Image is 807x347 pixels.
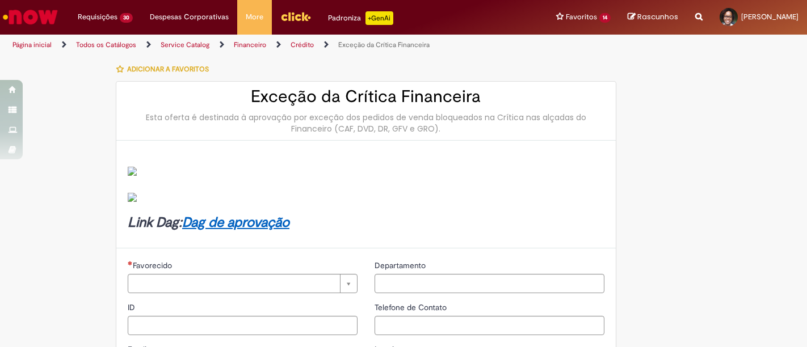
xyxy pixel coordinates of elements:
[133,260,174,270] span: Necessários - Favorecido
[182,214,289,231] a: Dag de aprovação
[128,261,133,265] span: Necessários
[280,8,311,25] img: click_logo_yellow_360x200.png
[128,167,137,176] img: sys_attachment.do
[234,40,266,49] a: Financeiro
[246,11,263,23] span: More
[128,87,604,106] h2: Exceção da Crítica Financeira
[116,57,215,81] button: Adicionar a Favoritos
[150,11,229,23] span: Despesas Corporativas
[128,112,604,134] div: Esta oferta é destinada à aprovação por exceção dos pedidos de venda bloqueados na Crítica nas al...
[127,65,209,74] span: Adicionar a Favoritos
[1,6,60,28] img: ServiceNow
[628,12,678,23] a: Rascunhos
[375,260,428,270] span: Departamento
[128,302,137,312] span: ID
[375,316,604,335] input: Telefone de Contato
[128,214,289,231] strong: Link Dag:
[12,40,52,49] a: Página inicial
[375,302,449,312] span: Telefone de Contato
[566,11,597,23] span: Favoritos
[78,11,117,23] span: Requisições
[637,11,678,22] span: Rascunhos
[365,11,393,25] p: +GenAi
[161,40,209,49] a: Service Catalog
[599,13,611,23] span: 14
[76,40,136,49] a: Todos os Catálogos
[128,316,358,335] input: ID
[328,11,393,25] div: Padroniza
[9,35,529,56] ul: Trilhas de página
[338,40,430,49] a: Exceção da Crítica Financeira
[128,193,137,202] img: sys_attachment.do
[375,274,604,293] input: Departamento
[291,40,314,49] a: Crédito
[741,12,798,22] span: [PERSON_NAME]
[128,274,358,293] a: Limpar campo Favorecido
[120,13,133,23] span: 30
